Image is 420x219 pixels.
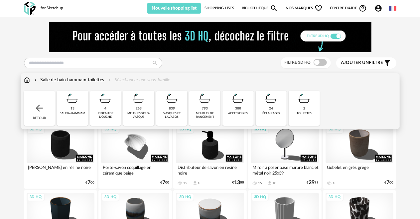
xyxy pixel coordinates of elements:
div: sauna-hammam [60,111,85,115]
span: 29 [309,181,315,185]
span: filtre [341,60,383,66]
div: Retour [24,91,55,126]
span: Centre d'aideHelp Circle Outline icon [330,4,367,12]
a: 3D HQ Distributeur de savon en résine noire 15 Download icon 13 €1300 [173,122,247,189]
span: 7 [386,181,389,185]
div: Salle de bain hammam toilettes [33,77,104,83]
img: svg+xml;base64,PHN2ZyB3aWR0aD0iMjQiIGhlaWdodD0iMjQiIHZpZXdCb3g9IjAgMCAyNCAyNCIgZmlsbD0ibm9uZSIgeG... [34,103,45,113]
div: 263 [136,107,142,111]
div: 10 [272,181,276,185]
div: € 00 [160,181,169,185]
div: 3D HQ [251,193,269,201]
div: 13 [70,107,74,111]
div: € 00 [384,181,393,185]
img: FILTRE%20HQ%20NEW_V1%20(4).gif [49,22,371,52]
div: € 00 [85,181,94,185]
div: 13 [198,181,202,185]
span: Download icon [193,181,198,185]
span: 13 [234,181,240,185]
img: Salle%20de%20bain.png [97,91,113,107]
div: éclairages [262,111,280,115]
div: 3D HQ [101,193,119,201]
a: BibliothèqueMagnify icon [242,3,278,14]
span: Magnify icon [270,4,278,12]
div: 24 [269,107,273,111]
a: 3D HQ [PERSON_NAME] en résine noire €700 [24,122,97,189]
img: Salle%20de%20bain.png [296,91,312,107]
button: Ajouter unfiltre Filter icon [336,57,396,69]
div: Porte-savon coquillage en céramique beige [101,163,169,177]
a: 3D HQ Porte-savon coquillage en céramique beige €700 [98,122,172,189]
div: 3D HQ [251,125,269,134]
span: 7 [162,181,165,185]
div: 15 [258,181,262,185]
div: Distributeur de savon en résine noire [176,163,244,177]
div: 15 [183,181,187,185]
img: Salle%20de%20bain.png [131,91,147,107]
img: Salle%20de%20bain.png [263,91,279,107]
div: 3D HQ [176,125,194,134]
span: Filter icon [383,59,391,67]
span: 7 [87,181,90,185]
div: for Sketchup [41,6,64,11]
img: Salle%20de%20bain.png [197,91,213,107]
div: meubles sous-vasque [125,111,152,119]
span: Account Circle icon [374,4,382,12]
img: Salle%20de%20bain.png [230,91,246,107]
div: € 00 [232,181,244,185]
div: 13 [333,181,337,185]
span: Filtre 3D HQ [285,60,311,64]
img: svg+xml;base64,PHN2ZyB3aWR0aD0iMTYiIGhlaWdodD0iMTciIHZpZXdCb3g9IjAgMCAxNiAxNyIgZmlsbD0ibm9uZSIgeG... [24,77,30,83]
div: 3D HQ [326,193,344,201]
div: vasques et lavabos [158,111,186,119]
img: Salle%20de%20bain.png [164,91,180,107]
div: toilettes [297,111,312,115]
span: Nos marques [286,3,323,14]
span: Heart Outline icon [315,4,323,12]
span: Account Circle icon [374,4,385,12]
span: Nouvelle shopping list [152,6,197,11]
img: fr [389,5,396,12]
img: Salle%20de%20bain.png [65,91,80,107]
div: € 99 [307,181,319,185]
a: 3D HQ Gobelet en grès grège 13 €700 [323,122,396,189]
div: rideau de douche [92,111,119,119]
div: Miroir à poser base marbre blanc et métal noir 25x39 [251,163,319,177]
div: 3D HQ [176,193,194,201]
div: 3D HQ [326,125,344,134]
div: [PERSON_NAME] en résine noire [27,163,95,177]
div: meubles de rangement [191,111,218,119]
span: Ajouter un [341,60,369,65]
div: 3D HQ [27,193,45,201]
div: 4 [104,107,106,111]
div: Gobelet en grès grège [326,163,394,177]
span: Download icon [267,181,272,185]
span: Help Circle Outline icon [359,4,367,12]
div: 2 [303,107,305,111]
button: Nouvelle shopping list [147,3,201,14]
a: Shopping Lists [205,3,234,14]
img: OXP [24,2,36,15]
div: 380 [235,107,241,111]
a: 3D HQ Miroir à poser base marbre blanc et métal noir 25x39 15 Download icon 10 €2999 [248,122,322,189]
div: 839 [169,107,175,111]
div: 3D HQ [101,125,119,134]
img: svg+xml;base64,PHN2ZyB3aWR0aD0iMTYiIGhlaWdodD0iMTYiIHZpZXdCb3g9IjAgMCAxNiAxNiIgZmlsbD0ibm9uZSIgeG... [33,77,38,83]
div: accessoires [228,111,248,115]
div: 3D HQ [27,125,45,134]
div: 793 [202,107,208,111]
